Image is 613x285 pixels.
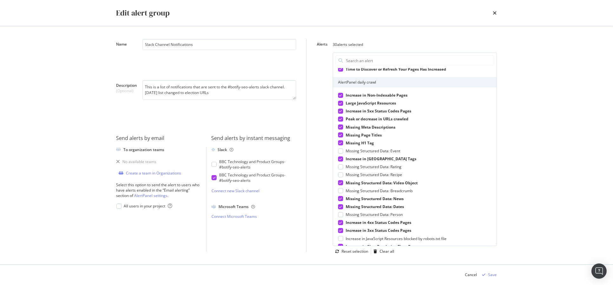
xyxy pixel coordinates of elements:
div: 30 alerts selected [333,42,363,47]
div: Edit alert group [116,8,170,18]
span: Peak or decrease in URLs crawled [346,116,408,122]
span: Missing Structured Data: Dates [346,204,404,209]
div: Slack [218,147,233,152]
input: Search an alert [345,56,494,65]
button: Save [480,270,497,280]
span: Description [116,83,137,88]
span: Missing Structured Data: Rating [346,164,401,169]
div: BBC Technology and Product Groups - #botify-seo-alerts [219,172,291,183]
div: times [493,8,497,18]
div: BBC Technology and Product Groups - #botify-seo-alerts [219,159,291,170]
div: Clear all [380,249,394,254]
span: Increase in 5xx Status Codes Pages [346,108,411,114]
div: Select this option to send the alert to users who have alerts enabled in the “Email alerting” sec... [116,182,201,198]
div: No available teams [123,159,157,164]
div: Open Intercom Messenger [591,263,607,279]
a: Connect Microsoft Teams [212,214,296,219]
div: Save [488,272,497,277]
span: Missing Page Titles [346,132,382,138]
div: Reset selection [342,249,368,254]
span: Missing Meta Descriptions [346,124,395,130]
label: Name [116,41,137,73]
div: AlertPanel daily crawl [333,77,497,87]
span: Missing Structured Data: News [346,196,404,201]
button: Cancel [465,270,477,280]
button: Create a team in Organizations [116,169,181,177]
span: Increase in Slow Rendering Time Pages [346,244,419,249]
a: Connect new Slack channel [212,188,296,193]
span: Large JavaScript Resources [346,100,396,106]
span: Time to Discover or Refresh Your Pages Has Increased [346,66,446,72]
label: Alerts [317,41,328,48]
div: Send alerts by email [116,135,201,142]
div: Microsoft Teams [218,204,255,209]
span: Increase in JavaScript Resources blocked by robots.txt file [346,236,447,241]
textarea: This is a list of notifications that are sent to the #botify-seo-alerts slack channel. [DATE] lis... [142,80,296,100]
span: Missing Structured Data: Video Object [346,180,418,186]
span: Missing Structured Data: Event [346,148,400,154]
div: Create a team in Organizations [126,170,181,176]
button: Reset selection [333,248,368,255]
span: Missing H1 Tag [346,140,374,146]
span: Increase in 4xx Status Codes Pages [346,220,411,225]
span: Increase in 3xx Status Codes Pages [346,228,411,233]
span: Missing Structured Data: Breadcrumb [346,188,413,193]
a: AlertPanel settings [134,193,168,198]
button: Clear all [371,248,394,255]
span: Increase in [GEOGRAPHIC_DATA] Tags [346,156,416,161]
div: To organization teams [124,147,165,152]
div: Send alerts by instant messaging [211,135,296,142]
span: Missing Structured Data: Recipe [346,172,402,177]
input: Name [142,39,296,50]
span: Increase in Non-Indexable Pages [346,92,408,98]
div: Cancel [465,272,477,277]
span: All users in your project [124,203,166,209]
span: Missing Structured Data: Person [346,212,403,217]
span: (Optional) [116,88,137,93]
